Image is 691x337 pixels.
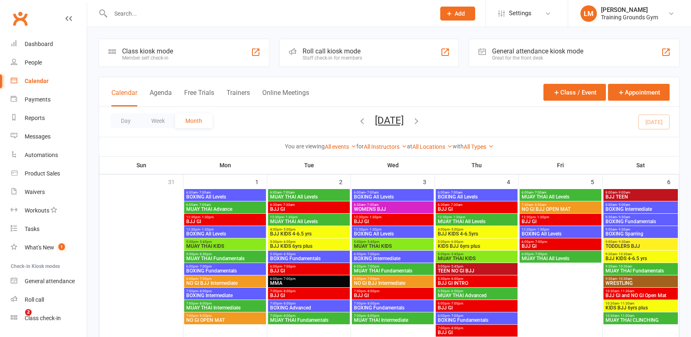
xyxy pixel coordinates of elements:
span: - 7:00pm [450,302,463,305]
span: 9:00am [605,240,676,244]
a: Tasks [11,220,87,238]
div: 5 [591,175,602,188]
span: - 7:00am [533,191,546,194]
span: 5:50pm [186,252,264,256]
span: - 6:00pm [450,277,463,281]
div: Member self check-in [122,55,173,61]
th: Fri [519,157,603,174]
span: - 8:00pm [198,314,212,318]
th: Thu [435,157,519,174]
span: 8:30am [605,215,676,219]
span: 6:00am [186,203,264,207]
span: - 9:30am [617,228,630,231]
span: 9:30am [605,252,676,256]
span: - 9:00am [617,191,630,194]
span: KIDS BJJ 6yrs plus [437,244,516,249]
div: 4 [507,175,518,188]
span: 12:30pm [521,215,600,219]
span: 9:00am [605,228,676,231]
div: Dashboard [25,41,53,47]
span: 7:30am [521,203,600,207]
a: What's New1 [11,238,87,257]
span: - 5:45pm [450,252,463,256]
span: Add [455,10,465,17]
span: - 7:00pm [534,240,547,244]
span: - 6:00pm [450,240,463,244]
div: 1 [255,175,267,188]
span: BOXING All Levels [354,194,432,199]
span: BOXING Intermediate [186,293,264,298]
span: MUAY THAI KIDS [354,244,432,249]
div: Calendar [25,78,49,84]
span: - 7:00pm [366,277,379,281]
button: Free Trials [184,89,214,106]
span: 6:00pm [354,265,432,268]
span: 7:00pm [270,289,348,293]
span: BOXING Fundamentals [354,305,432,310]
a: Messages [11,127,87,146]
span: BOXING Intermediate [605,207,676,212]
span: BJJ GI and NO GI Open Mat [605,293,676,298]
span: BOXING Fundamentals [437,318,516,323]
span: - 9:30am [617,240,630,244]
span: 7:00pm [186,289,264,293]
span: - 8:00pm [366,289,379,293]
span: 8:00am [605,191,676,194]
span: WRESTLING [605,281,676,286]
span: BJJ GI [270,268,348,273]
span: BJJ GI [521,219,600,224]
button: Add [440,7,475,21]
div: 2 [339,175,351,188]
span: 12:30pm [186,228,264,231]
span: - 1:30pm [536,228,549,231]
span: TEEN NO GI BJJ [437,268,516,273]
div: Class kiosk mode [122,47,173,55]
span: NO GI OPEN MAT [186,318,264,323]
span: 5:00pm [437,252,516,256]
span: BJJ GI [270,207,348,212]
div: Tasks [25,226,39,232]
strong: for [356,143,364,150]
span: 10:30am [605,302,676,305]
span: 5:00pm [186,240,264,244]
a: Class kiosk mode [11,309,87,328]
span: MUAY THAI All Levels [270,219,348,224]
span: 4:00pm [270,228,348,231]
span: 6:30am [437,203,516,207]
span: TODDLERS BJJ [605,244,676,249]
strong: You are viewing [285,143,325,150]
span: - 7:30am [449,203,462,207]
span: 6:00pm [270,277,348,281]
span: - 7:00pm [450,314,463,318]
span: - 8:00pm [450,326,463,330]
span: - 7:00am [449,191,462,194]
span: - 7:00pm [198,265,212,268]
span: - 8:00pm [198,289,212,293]
input: Search... [108,8,430,19]
a: Calendar [11,72,87,90]
a: Automations [11,146,87,164]
a: All Instructors [364,143,407,150]
span: - 1:30pm [452,215,465,219]
span: BOXING Fundamentals [270,256,348,261]
span: - 10:30am [617,265,632,268]
span: - 6:50pm [198,252,212,256]
button: Class / Event [543,84,606,101]
span: 10:30am [605,289,676,293]
div: What's New [25,244,54,251]
span: 7:00pm [270,302,348,305]
span: WOMENS BJJ [354,207,432,212]
div: 31 [168,175,183,188]
span: - 8:00pm [198,302,212,305]
span: MUAY THAI Fundamentals [354,268,432,273]
div: Waivers [25,189,45,195]
div: Class check-in [25,315,61,321]
span: MUAY THAI Advance [186,207,264,212]
span: BJJ GI [437,305,516,310]
span: MUAY THAI All Levels [437,219,516,224]
button: Trainers [226,89,250,106]
span: - 6:00pm [282,240,296,244]
span: - 7:00am [365,191,379,194]
span: BJJ KIDS 4-6.5 yrs [605,256,676,261]
span: 5:30pm [437,277,516,281]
